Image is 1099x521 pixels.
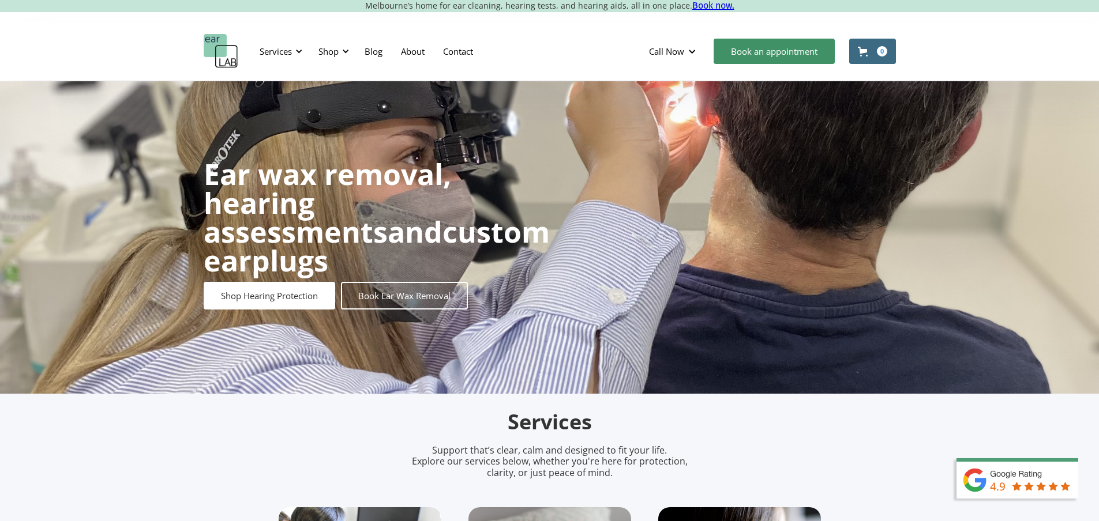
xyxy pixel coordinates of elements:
[649,46,684,57] div: Call Now
[392,35,434,68] a: About
[312,34,352,69] div: Shop
[318,46,339,57] div: Shop
[279,409,821,436] h2: Services
[204,34,238,69] a: home
[714,39,835,64] a: Book an appointment
[253,34,306,69] div: Services
[204,154,451,251] strong: Ear wax removal, hearing assessments
[204,212,550,280] strong: custom earplugs
[434,35,482,68] a: Contact
[849,39,896,64] a: Open cart
[355,35,392,68] a: Blog
[341,282,468,309] a: Book Ear Wax Removal
[640,34,708,69] div: Call Now
[204,282,335,309] a: Shop Hearing Protection
[397,445,703,478] p: Support that’s clear, calm and designed to fit your life. Explore our services below, whether you...
[260,46,292,57] div: Services
[877,46,887,56] div: 0
[204,160,550,275] h1: and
